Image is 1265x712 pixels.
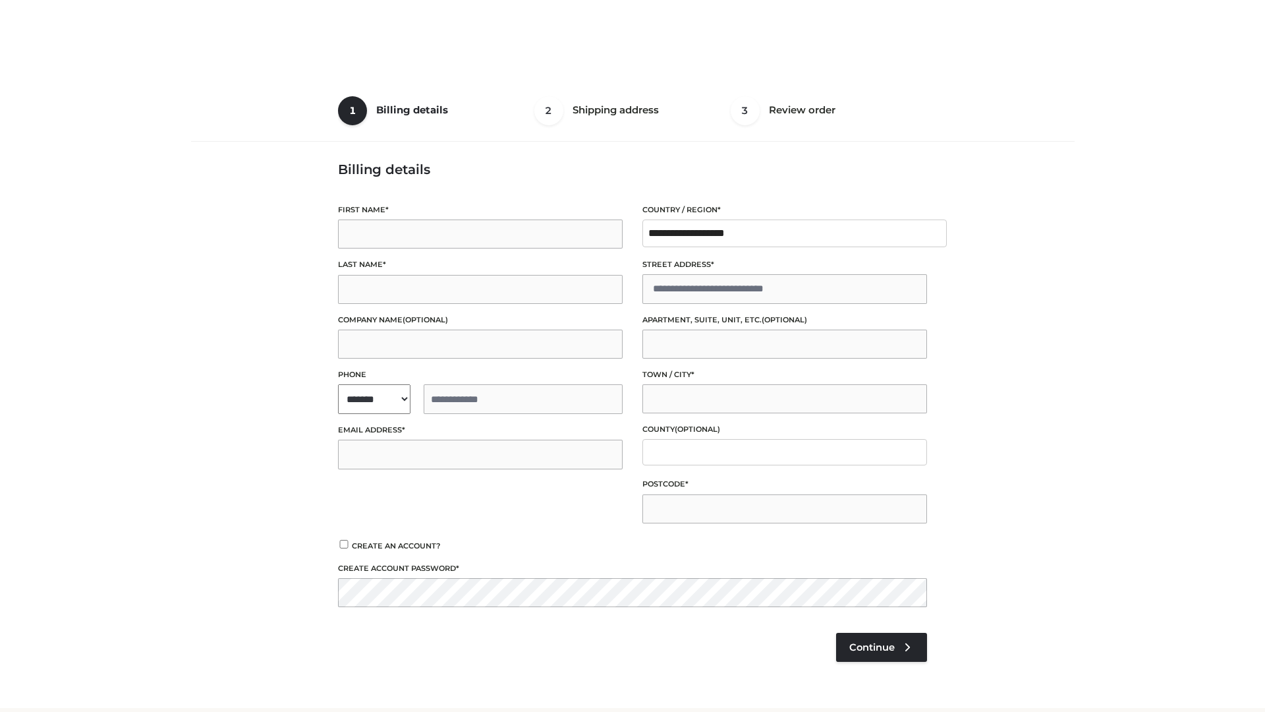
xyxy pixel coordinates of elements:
label: Postcode [642,478,927,490]
label: Apartment, suite, unit, etc. [642,314,927,326]
label: Phone [338,369,623,381]
span: Shipping address [573,104,659,116]
span: 2 [534,96,563,125]
label: Company name [338,314,623,326]
span: Continue [849,641,895,653]
label: Create account password [338,562,927,575]
span: 1 [338,96,367,125]
label: Last name [338,258,623,271]
label: County [642,423,927,436]
span: Billing details [376,104,448,116]
label: Town / City [642,369,927,381]
span: (optional) [403,315,448,324]
label: First name [338,204,623,216]
label: Email address [338,424,623,436]
label: Street address [642,258,927,271]
h3: Billing details [338,162,927,177]
input: Create an account? [338,540,350,549]
label: Country / Region [642,204,927,216]
span: (optional) [762,315,807,324]
span: (optional) [675,425,720,434]
span: Review order [769,104,835,116]
span: Create an account? [352,541,441,550]
a: Continue [836,633,927,662]
span: 3 [731,96,760,125]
